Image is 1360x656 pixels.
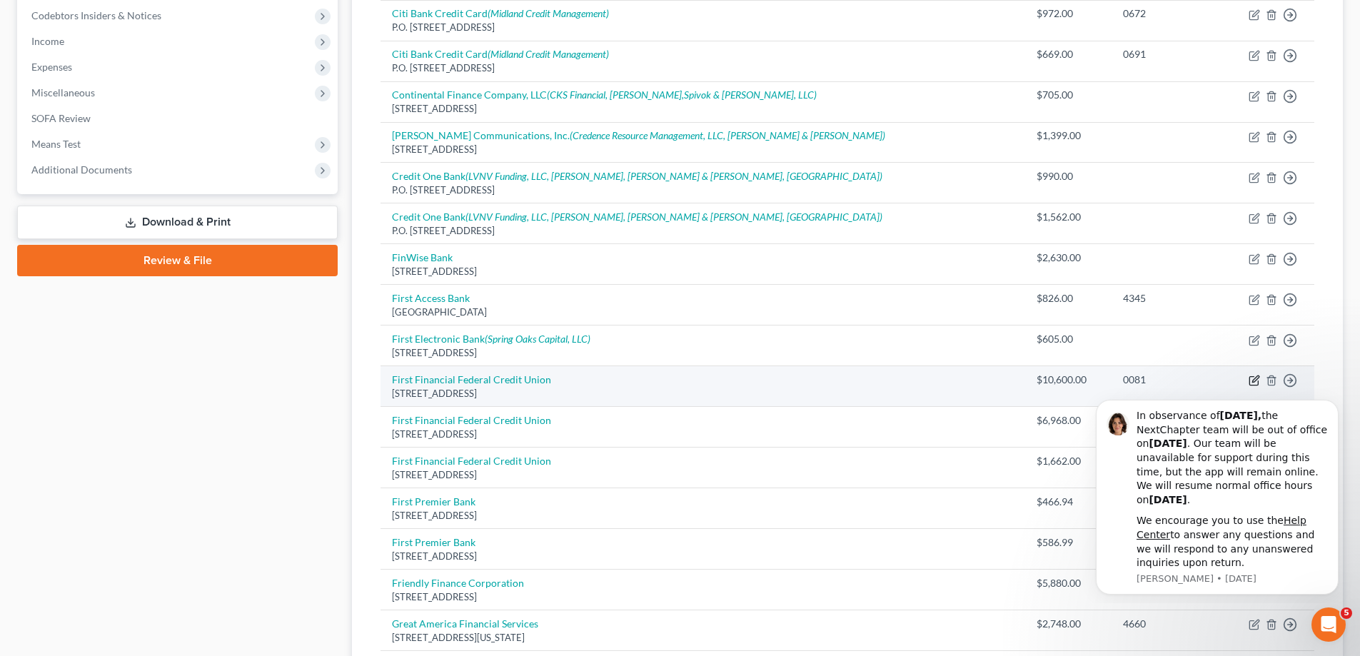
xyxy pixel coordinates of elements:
[1037,210,1100,224] div: $1,562.00
[392,265,1014,278] div: [STREET_ADDRESS]
[17,206,338,239] a: Download & Print
[1037,6,1100,21] div: $972.00
[392,428,1014,441] div: [STREET_ADDRESS]
[1123,373,1212,387] div: 0081
[1037,169,1100,183] div: $990.00
[1037,495,1100,509] div: $466.94
[1037,576,1100,590] div: $5,880.00
[392,631,1014,645] div: [STREET_ADDRESS][US_STATE]
[392,577,524,589] a: Friendly Finance Corporation
[392,509,1014,523] div: [STREET_ADDRESS]
[1037,617,1100,631] div: $2,748.00
[1037,373,1100,387] div: $10,600.00
[488,7,609,19] i: (Midland Credit Management)
[1123,291,1212,306] div: 4345
[570,129,885,141] i: (Credence Resource Management, LLC, [PERSON_NAME] & [PERSON_NAME])
[1037,332,1100,346] div: $605.00
[1074,387,1360,603] iframe: Intercom notifications message
[31,163,132,176] span: Additional Documents
[392,495,475,508] a: First Premier Bank
[392,590,1014,604] div: [STREET_ADDRESS]
[392,224,1014,238] div: P.O. [STREET_ADDRESS]
[392,468,1014,482] div: [STREET_ADDRESS]
[392,414,551,426] a: First Financial Federal Credit Union
[392,183,1014,197] div: P.O. [STREET_ADDRESS]
[31,138,81,150] span: Means Test
[20,106,338,131] a: SOFA Review
[1037,291,1100,306] div: $826.00
[31,86,95,99] span: Miscellaneous
[1037,47,1100,61] div: $669.00
[31,9,161,21] span: Codebtors Insiders & Notices
[1123,617,1212,631] div: 4660
[465,170,882,182] i: (LVNV Funding, LLC, [PERSON_NAME], [PERSON_NAME] & [PERSON_NAME], [GEOGRAPHIC_DATA])
[392,129,885,141] a: [PERSON_NAME] Communications, Inc.(Credence Resource Management, LLC, [PERSON_NAME] & [PERSON_NAME])
[392,21,1014,34] div: P.O. [STREET_ADDRESS]
[392,306,1014,319] div: [GEOGRAPHIC_DATA]
[392,89,817,101] a: Continental Finance Company, LLC(CKS Financial, [PERSON_NAME],Spivok & [PERSON_NAME], LLC)
[31,61,72,73] span: Expenses
[1037,251,1100,265] div: $2,630.00
[488,48,609,60] i: (Midland Credit Management)
[1037,535,1100,550] div: $586.99
[392,251,453,263] a: FinWise Bank
[1037,413,1100,428] div: $6,968.00
[392,387,1014,400] div: [STREET_ADDRESS]
[392,170,882,182] a: Credit One Bank(LVNV Funding, LLC, [PERSON_NAME], [PERSON_NAME] & [PERSON_NAME], [GEOGRAPHIC_DATA])
[1123,47,1212,61] div: 0691
[392,550,1014,563] div: [STREET_ADDRESS]
[392,455,551,467] a: First Financial Federal Credit Union
[392,292,470,304] a: First Access Bank
[392,617,538,630] a: Great America Financial Services
[392,143,1014,156] div: [STREET_ADDRESS]
[31,35,64,47] span: Income
[392,211,882,223] a: Credit One Bank(LVNV Funding, LLC, [PERSON_NAME], [PERSON_NAME] & [PERSON_NAME], [GEOGRAPHIC_DATA])
[392,333,590,345] a: First Electronic Bank(Spring Oaks Capital, LLC)
[1037,454,1100,468] div: $1,662.00
[465,211,882,223] i: (LVNV Funding, LLC, [PERSON_NAME], [PERSON_NAME] & [PERSON_NAME], [GEOGRAPHIC_DATA])
[392,7,609,19] a: Citi Bank Credit Card(Midland Credit Management)
[17,245,338,276] a: Review & File
[485,333,590,345] i: (Spring Oaks Capital, LLC)
[392,346,1014,360] div: [STREET_ADDRESS]
[1123,6,1212,21] div: 0672
[1311,607,1346,642] iframe: Intercom live chat
[392,61,1014,75] div: P.O. [STREET_ADDRESS]
[392,48,609,60] a: Citi Bank Credit Card(Midland Credit Management)
[1341,607,1352,619] span: 5
[31,112,91,124] span: SOFA Review
[392,536,475,548] a: First Premier Bank
[1037,88,1100,102] div: $705.00
[547,89,817,101] i: (CKS Financial, [PERSON_NAME],Spivok & [PERSON_NAME], LLC)
[1037,128,1100,143] div: $1,399.00
[392,373,551,385] a: First Financial Federal Credit Union
[392,102,1014,116] div: [STREET_ADDRESS]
